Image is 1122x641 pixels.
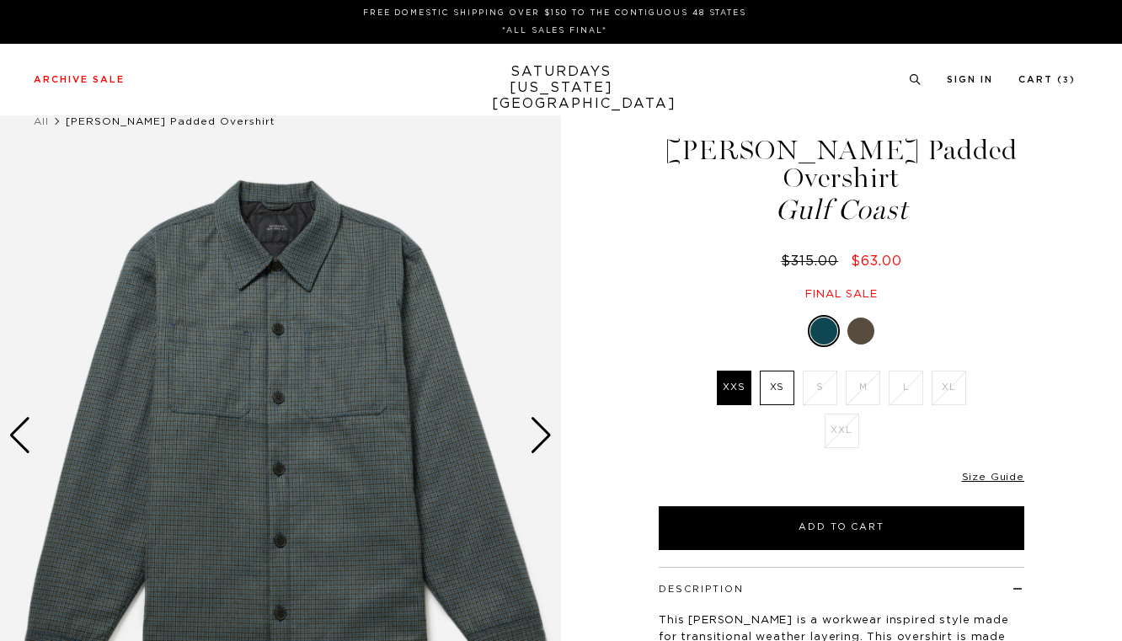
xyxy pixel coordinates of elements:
p: FREE DOMESTIC SHIPPING OVER $150 TO THE CONTIGUOUS 48 STATES [40,7,1069,19]
div: Previous slide [8,417,31,454]
a: SATURDAYS[US_STATE][GEOGRAPHIC_DATA] [492,64,631,112]
span: $63.00 [851,254,902,268]
p: *ALL SALES FINAL* [40,24,1069,37]
h1: [PERSON_NAME] Padded Overshirt [656,136,1027,224]
label: XXS [717,371,751,405]
a: Cart (3) [1018,75,1076,84]
a: Sign In [947,75,993,84]
label: XS [760,371,794,405]
a: Size Guide [962,472,1024,482]
small: 3 [1063,77,1070,84]
button: Description [659,585,744,594]
a: All [34,116,49,126]
div: Final sale [656,287,1027,302]
span: Gulf Coast [656,196,1027,224]
button: Add to Cart [659,506,1024,550]
span: [PERSON_NAME] Padded Overshirt [66,116,275,126]
a: Archive Sale [34,75,125,84]
div: Next slide [530,417,553,454]
del: $315.00 [781,254,845,268]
